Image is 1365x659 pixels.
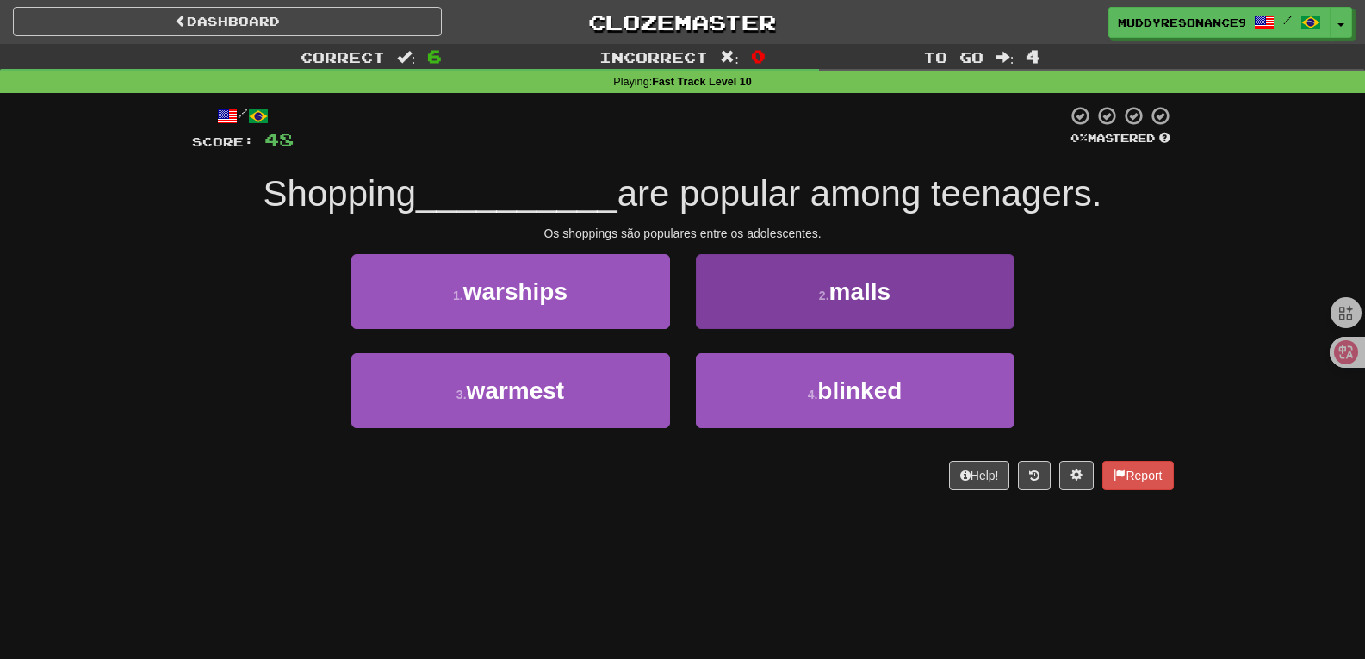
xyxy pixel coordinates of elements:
button: Help! [949,461,1010,490]
span: 48 [264,128,294,150]
a: MuddyResonance9166 / [1108,7,1331,38]
button: Report [1102,461,1173,490]
span: / [1283,14,1292,26]
span: Shopping [264,173,417,214]
span: Incorrect [599,48,708,65]
small: 2 . [819,289,829,302]
span: To go [923,48,983,65]
button: Round history (alt+y) [1018,461,1051,490]
small: 4 . [808,388,818,401]
small: 1 . [453,289,463,302]
span: 4 [1026,46,1040,66]
span: 0 % [1070,131,1088,145]
a: Dashboard [13,7,442,36]
span: : [720,50,739,65]
span: blinked [817,377,902,404]
button: 1.warships [351,254,670,329]
span: Correct [301,48,385,65]
span: MuddyResonance9166 [1118,15,1245,30]
span: : [996,50,1014,65]
span: malls [829,278,891,305]
button: 3.warmest [351,353,670,428]
span: are popular among teenagers. [617,173,1102,214]
div: Mastered [1067,131,1174,146]
span: 6 [427,46,442,66]
span: __________ [416,173,617,214]
button: 2.malls [696,254,1014,329]
span: warships [463,278,568,305]
a: Clozemaster [468,7,897,37]
span: warmest [467,377,565,404]
button: 4.blinked [696,353,1014,428]
div: Os shoppings são populares entre os adolescentes. [192,225,1174,242]
div: / [192,105,294,127]
span: 0 [751,46,766,66]
small: 3 . [456,388,467,401]
span: Score: [192,134,254,149]
span: : [397,50,416,65]
strong: Fast Track Level 10 [652,76,752,88]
